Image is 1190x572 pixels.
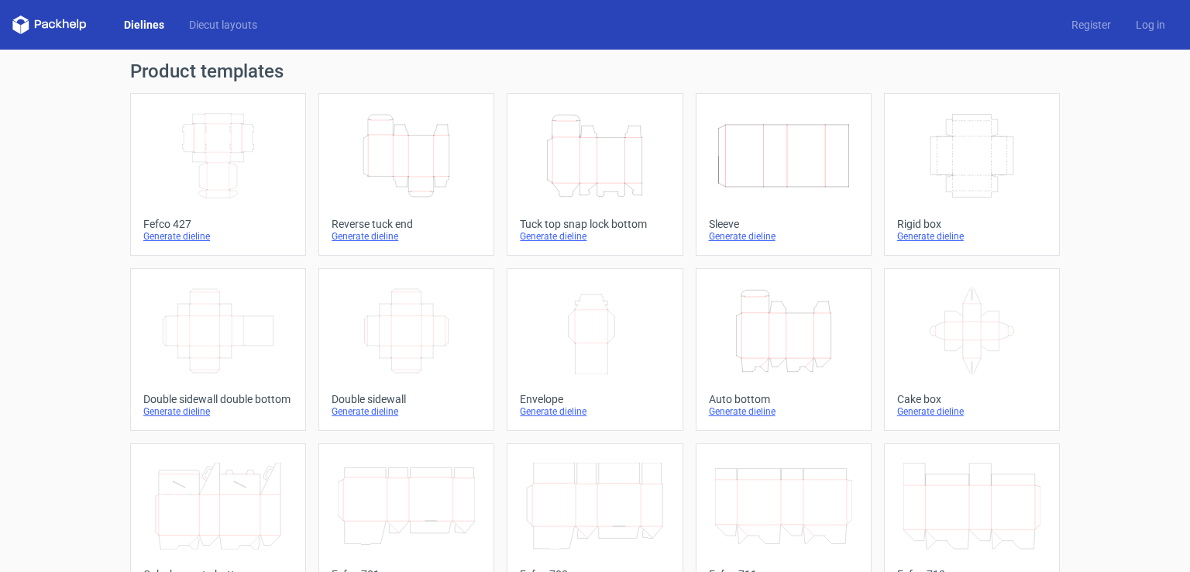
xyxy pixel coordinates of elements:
div: Generate dieline [897,405,1047,418]
div: Generate dieline [897,230,1047,243]
a: Rigid boxGenerate dieline [884,93,1060,256]
a: Fefco 427Generate dieline [130,93,306,256]
div: Sleeve [709,218,858,230]
a: EnvelopeGenerate dieline [507,268,683,431]
div: Generate dieline [332,405,481,418]
a: SleeveGenerate dieline [696,93,872,256]
a: Reverse tuck endGenerate dieline [318,93,494,256]
div: Tuck top snap lock bottom [520,218,669,230]
a: Register [1059,17,1123,33]
div: Cake box [897,393,1047,405]
a: Dielines [112,17,177,33]
div: Rigid box [897,218,1047,230]
div: Double sidewall double bottom [143,393,293,405]
div: Generate dieline [520,230,669,243]
div: Generate dieline [332,230,481,243]
a: Double sidewallGenerate dieline [318,268,494,431]
a: Diecut layouts [177,17,270,33]
div: Fefco 427 [143,218,293,230]
div: Generate dieline [143,230,293,243]
div: Envelope [520,393,669,405]
div: Double sidewall [332,393,481,405]
a: Cake boxGenerate dieline [884,268,1060,431]
div: Generate dieline [709,405,858,418]
h1: Product templates [130,62,1060,81]
div: Generate dieline [520,405,669,418]
div: Generate dieline [709,230,858,243]
a: Auto bottomGenerate dieline [696,268,872,431]
div: Auto bottom [709,393,858,405]
div: Reverse tuck end [332,218,481,230]
div: Generate dieline [143,405,293,418]
a: Log in [1123,17,1178,33]
a: Tuck top snap lock bottomGenerate dieline [507,93,683,256]
a: Double sidewall double bottomGenerate dieline [130,268,306,431]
